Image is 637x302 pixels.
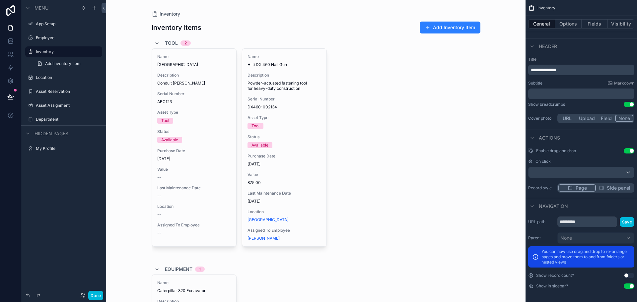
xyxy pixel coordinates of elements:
span: Purchase Date [248,153,321,159]
a: Name[GEOGRAPHIC_DATA]DescriptionConduit [PERSON_NAME]Serial NumberABC123Asset TypeToolStatusAvail... [152,48,237,247]
span: Tool [165,40,178,46]
span: On click [535,159,551,164]
label: Title [528,57,634,62]
span: Add Inventory Item [45,61,81,66]
label: Cover photo [528,116,555,121]
button: Upload [576,115,598,122]
span: -- [157,193,161,199]
span: Powder-actuated fastening tool for heavy-duty construction [248,81,321,91]
span: Hilti DX 460 Nail Gun [248,62,321,67]
span: Assigned To Employee [248,228,321,233]
label: Show record count? [536,273,574,278]
label: URL path [528,219,555,224]
label: My Profile [36,146,98,151]
span: Name [157,54,231,59]
div: Available [161,137,178,143]
span: None [560,235,572,241]
span: Menu [35,5,48,11]
div: scrollable content [528,89,634,99]
span: Conduit [PERSON_NAME] [157,81,231,86]
button: General [528,19,555,29]
span: Location [248,209,321,214]
div: scrollable content [528,65,634,75]
span: Last Maintenance Date [157,185,231,191]
span: 875.00 [248,180,321,185]
button: None [557,232,634,244]
span: Actions [539,135,560,141]
span: Last Maintenance Date [248,191,321,196]
p: You can now use drag and drop to re-arrange pages and move them to and from folders or nested views [541,249,630,265]
span: Assigned To Employee [157,222,231,228]
span: Status [248,134,321,140]
span: [GEOGRAPHIC_DATA] [248,217,288,222]
span: Asset Type [157,110,231,115]
a: NameHilti DX 460 Nail GunDescriptionPowder-actuated fastening tool for heavy-duty constructionSer... [242,48,327,247]
a: Add Inventory Item [33,58,102,69]
span: Serial Number [248,96,321,102]
button: Save [620,217,634,227]
button: Options [555,19,582,29]
label: Inventory [36,49,98,54]
span: Setup [539,37,554,43]
label: Show in sidebar? [536,283,568,289]
h1: Inventory Items [152,23,201,32]
button: Visibility [608,19,634,29]
span: Location [157,204,231,209]
span: [GEOGRAPHIC_DATA] [157,62,231,67]
span: Description [157,73,231,78]
span: Header [539,43,557,50]
button: Field [598,115,615,122]
span: -- [157,175,161,180]
label: Location [36,75,98,80]
div: Show breadcrumbs [528,102,565,107]
span: -- [157,212,161,217]
button: None [615,115,633,122]
span: Name [157,280,231,285]
div: 1 [199,267,201,272]
label: Subtitle [528,81,542,86]
button: URL [558,115,576,122]
label: Asset Reservation [36,89,98,94]
span: Name [248,54,321,59]
span: Inventory [537,5,555,11]
span: Description [248,73,321,78]
span: Purchase Date [157,148,231,153]
span: Side panel [607,185,630,191]
label: Employee [36,35,98,40]
label: Asset Assignment [36,103,98,108]
span: Asset Type [248,115,321,120]
span: Navigation [539,203,568,210]
button: Done [88,291,103,300]
span: -- [157,230,161,236]
a: [PERSON_NAME] [248,236,280,241]
div: 2 [184,40,187,46]
button: Fields [582,19,608,29]
label: Department [36,117,98,122]
span: Page [576,185,587,191]
div: Tool [251,123,259,129]
div: Tool [161,118,169,124]
span: Caterpillar 320 Excavator [157,288,231,293]
span: Serial Number [157,91,231,96]
button: Add Inventory Item [420,22,480,33]
span: Enable drag and drop [536,148,576,153]
a: Markdown [607,81,634,86]
span: Markdown [614,81,634,86]
span: [DATE] [157,156,231,161]
a: Inventory [152,11,180,17]
label: Record style [528,185,555,191]
span: Inventory [160,11,180,17]
span: Value [157,167,231,172]
a: App Setup [36,21,98,27]
label: Parent [528,235,555,241]
span: Equipment [165,266,192,272]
